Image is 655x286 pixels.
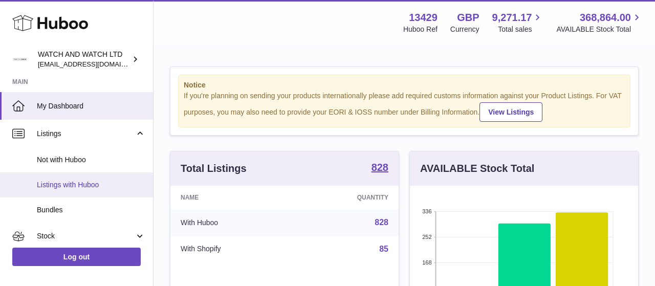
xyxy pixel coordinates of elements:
[293,186,399,209] th: Quantity
[12,248,141,266] a: Log out
[403,25,438,34] div: Huboo Ref
[372,162,388,174] a: 828
[409,11,438,25] strong: 13429
[379,245,388,253] a: 85
[420,162,534,175] h3: AVAILABLE Stock Total
[37,101,145,111] span: My Dashboard
[580,11,631,25] span: 368,864.00
[498,25,543,34] span: Total sales
[375,218,388,227] a: 828
[492,11,532,25] span: 9,271.17
[38,50,130,69] div: WATCH AND WATCH LTD
[181,162,247,175] h3: Total Listings
[184,91,625,122] div: If you're planning on sending your products internationally please add required customs informati...
[492,11,544,34] a: 9,271.17 Total sales
[184,80,625,90] strong: Notice
[457,11,479,25] strong: GBP
[37,155,145,165] span: Not with Huboo
[422,208,431,214] text: 336
[479,102,542,122] a: View Listings
[38,60,150,68] span: [EMAIL_ADDRESS][DOMAIN_NAME]
[556,25,643,34] span: AVAILABLE Stock Total
[37,180,145,190] span: Listings with Huboo
[37,129,135,139] span: Listings
[37,205,145,215] span: Bundles
[556,11,643,34] a: 368,864.00 AVAILABLE Stock Total
[170,236,293,262] td: With Shopify
[422,234,431,240] text: 252
[170,209,293,236] td: With Huboo
[372,162,388,172] strong: 828
[37,231,135,241] span: Stock
[12,52,28,67] img: internalAdmin-13429@internal.huboo.com
[422,259,431,266] text: 168
[450,25,479,34] div: Currency
[170,186,293,209] th: Name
